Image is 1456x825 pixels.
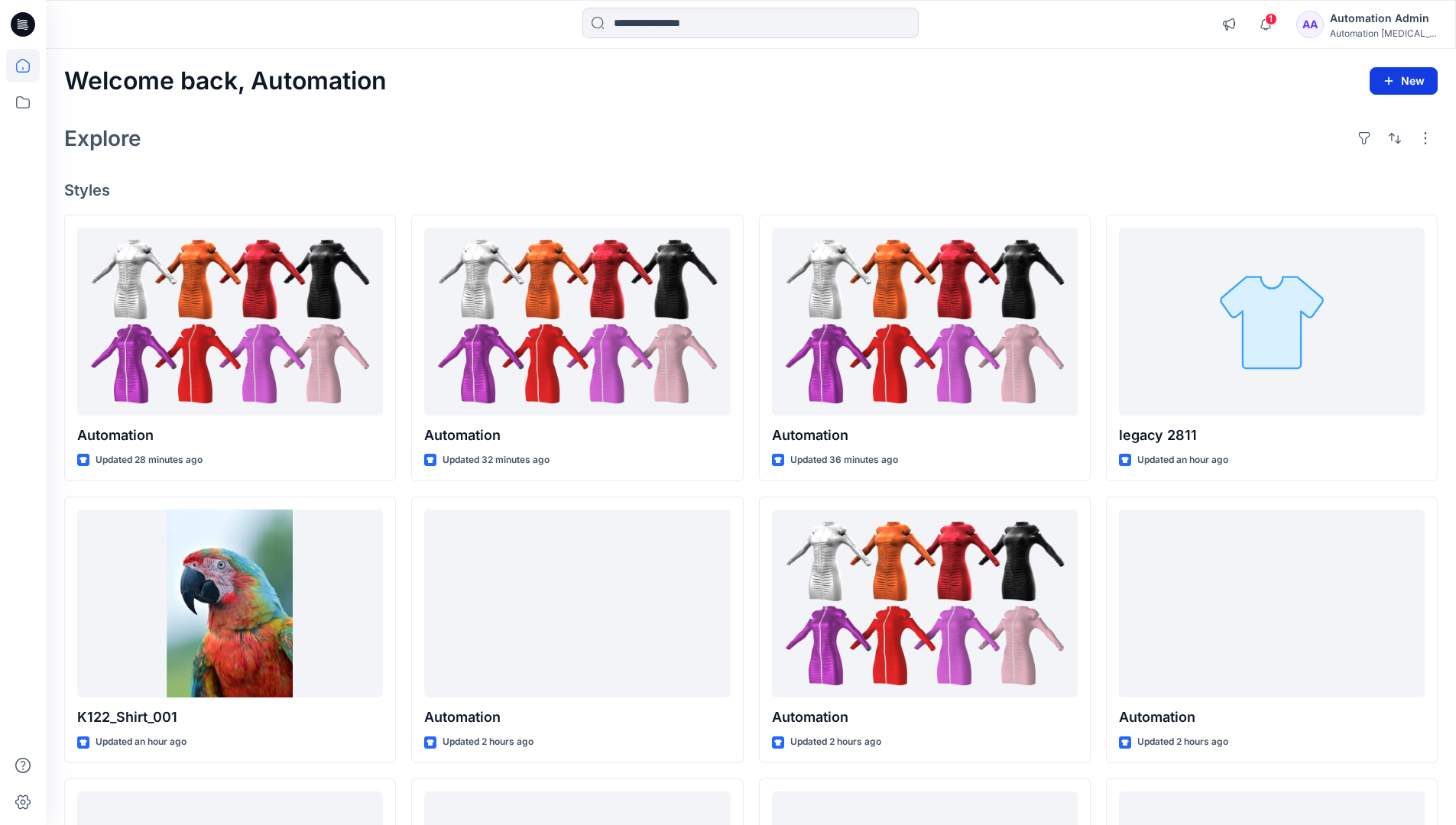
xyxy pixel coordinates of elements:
a: legacy 2811 [1119,228,1425,416]
button: New [1370,67,1438,95]
div: Automation Admin [1330,9,1437,27]
p: Updated an hour ago [1137,452,1228,468]
h2: Explore [64,126,141,150]
p: Automation [424,425,730,446]
a: K122_Shirt_001 [77,510,383,698]
a: Automation [772,510,1078,698]
p: Updated 2 hours ago [443,734,533,750]
p: Automation [424,707,730,728]
a: Automation [424,228,730,416]
span: 1 [1265,13,1277,25]
h2: Welcome back, Automation [64,67,387,95]
p: Updated 2 hours ago [1137,734,1228,750]
a: Automation [77,228,383,416]
p: Automation [1119,707,1425,728]
p: legacy 2811 [1119,425,1425,446]
p: Automation [772,425,1078,446]
div: Automation [MEDICAL_DATA]... [1330,27,1437,39]
p: Updated 32 minutes ago [443,452,550,468]
a: Automation [772,228,1078,416]
p: Updated 36 minutes ago [790,452,898,468]
p: Updated an hour ago [96,734,186,750]
div: AA [1296,11,1324,38]
p: Automation [772,707,1078,728]
p: Automation [77,425,383,446]
p: Updated 2 hours ago [790,734,881,750]
p: K122_Shirt_001 [77,707,383,728]
p: Updated 28 minutes ago [96,452,203,468]
h4: Styles [64,181,1438,199]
